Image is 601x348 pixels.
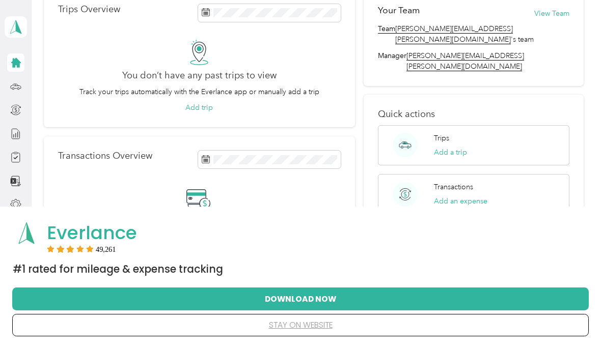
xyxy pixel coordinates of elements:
span: User reviews count [96,246,116,252]
p: Trips Overview [58,4,120,15]
p: Track your trips automatically with the Everlance app or manually add a trip [79,86,319,97]
img: App logo [13,219,40,247]
button: View Team [534,8,569,19]
span: Manager [378,50,406,72]
h2: You don’t have any past trips to view [122,70,277,81]
button: Add trip [185,102,213,113]
p: Quick actions [378,109,569,120]
p: Trips [434,133,449,143]
button: Download Now [29,288,572,309]
button: Add an expense [434,196,487,207]
h2: Your Team [378,4,420,17]
button: stay on website [29,314,572,336]
p: Transactions [434,182,473,192]
span: #1 Rated for Mileage & Expense Tracking [13,262,223,276]
p: Transactions Overview [58,151,152,161]
div: Rating:5 stars [47,245,116,252]
span: Everlance [47,220,137,246]
button: Add a trip [434,147,467,158]
span: 's team [395,23,569,45]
